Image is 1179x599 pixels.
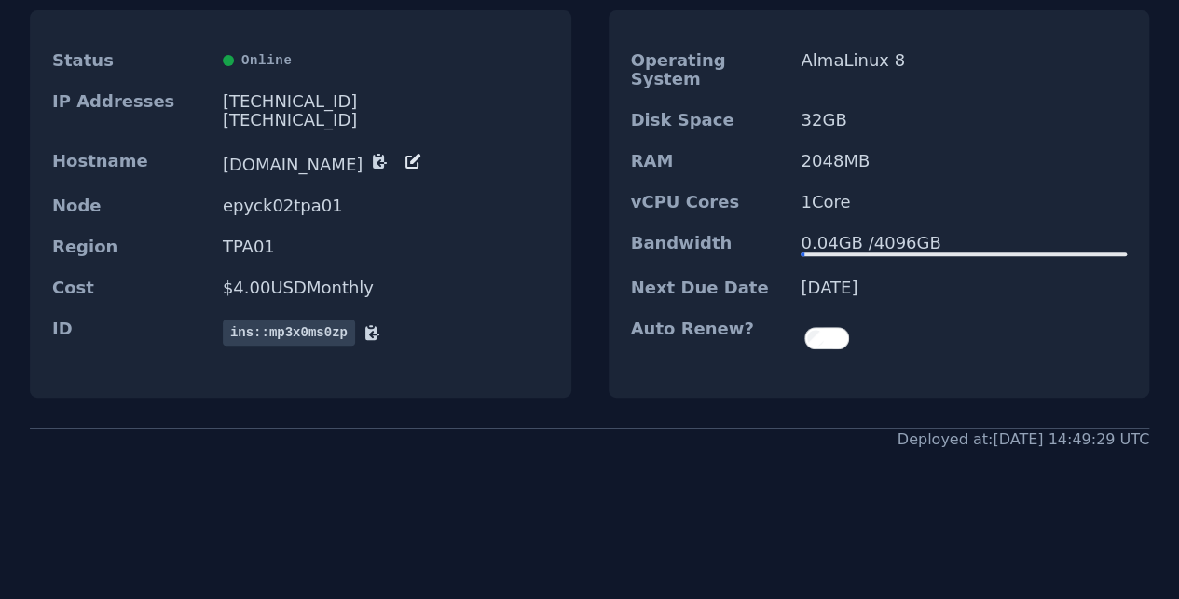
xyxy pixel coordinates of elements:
[801,152,1127,170] dd: 2048 MB
[223,197,549,215] dd: epyck02tpa01
[52,51,208,70] dt: Status
[801,193,1127,211] dd: 1 Core
[631,279,787,297] dt: Next Due Date
[801,111,1127,129] dd: 32 GB
[52,279,208,297] dt: Cost
[801,279,1127,297] dd: [DATE]
[223,279,549,297] dd: $ 4.00 USD Monthly
[631,152,787,170] dt: RAM
[631,320,787,357] dt: Auto Renew?
[631,193,787,211] dt: vCPU Cores
[223,152,549,174] dd: [DOMAIN_NAME]
[223,111,549,129] div: [TECHNICAL_ID]
[52,92,208,129] dt: IP Addresses
[52,320,208,346] dt: ID
[52,197,208,215] dt: Node
[223,92,549,111] div: [TECHNICAL_ID]
[223,238,549,256] dd: TPA01
[631,111,787,129] dt: Disk Space
[631,51,787,88] dt: Operating System
[801,51,1127,88] dd: AlmaLinux 8
[52,238,208,256] dt: Region
[52,152,208,174] dt: Hostname
[223,51,549,70] div: Online
[223,320,355,346] span: ins::mp3x0ms0zp
[898,429,1149,451] div: Deployed at: [DATE] 14:49:29 UTC
[631,234,787,256] dt: Bandwidth
[801,234,1127,252] div: 0.04 GB / 4096 GB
